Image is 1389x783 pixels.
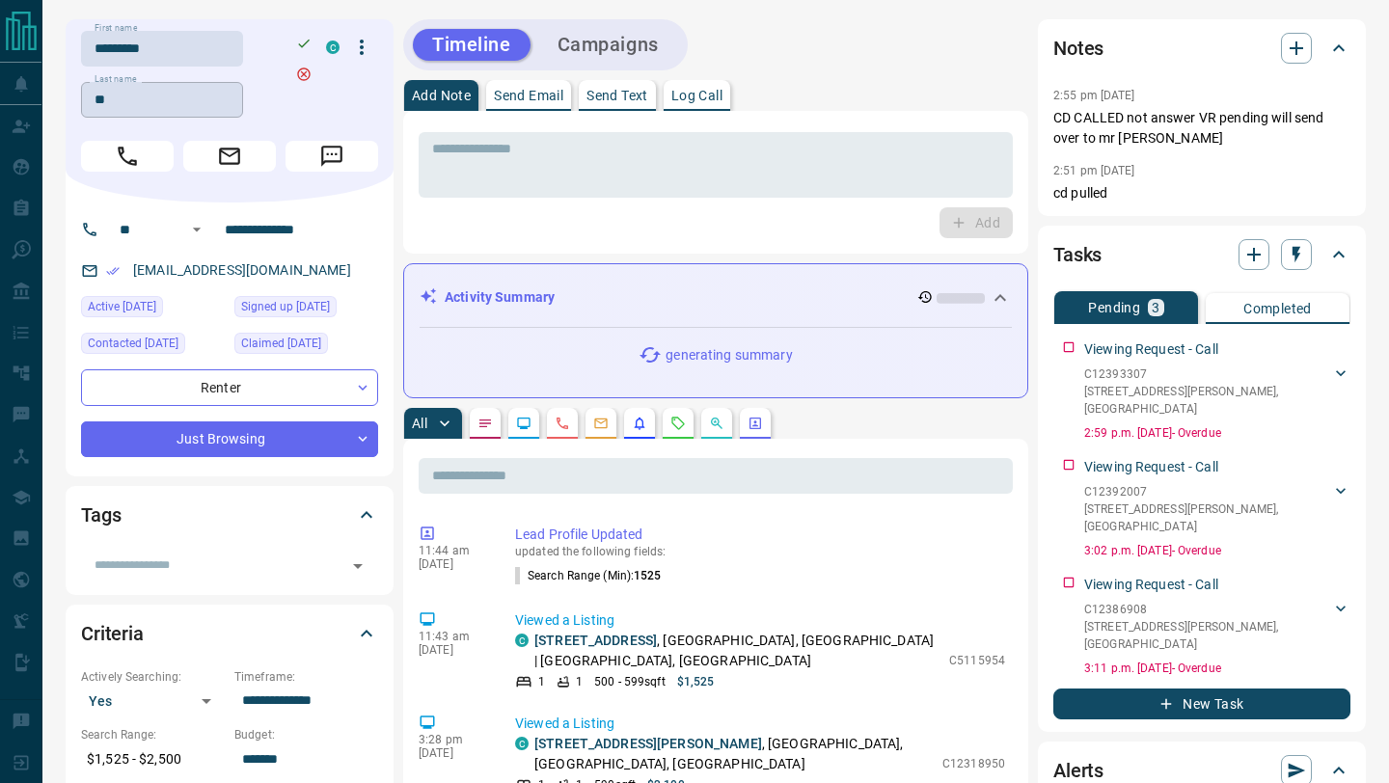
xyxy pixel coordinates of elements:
p: Add Note [412,89,471,102]
button: New Task [1053,688,1350,719]
svg: Emails [593,416,609,431]
p: Viewed a Listing [515,714,1005,734]
a: [STREET_ADDRESS] [534,633,657,648]
svg: Listing Alerts [632,416,647,431]
div: Activity Summary [420,280,1012,315]
span: Signed up [DATE] [241,297,330,316]
p: Search Range (Min) : [515,567,662,584]
a: [EMAIL_ADDRESS][DOMAIN_NAME] [133,262,351,278]
svg: Requests [670,416,686,431]
div: C12393307[STREET_ADDRESS][PERSON_NAME],[GEOGRAPHIC_DATA] [1084,362,1350,421]
p: Activity Summary [445,287,555,308]
svg: Email Verified [106,264,120,278]
p: [STREET_ADDRESS][PERSON_NAME] , [GEOGRAPHIC_DATA] [1084,618,1331,653]
p: Pending [1088,301,1140,314]
p: Lead Profile Updated [515,525,1005,545]
div: Just Browsing [81,421,378,457]
p: 3:28 pm [419,733,486,746]
span: Claimed [DATE] [241,334,321,353]
div: Tags [81,492,378,538]
div: Criteria [81,610,378,657]
div: C12392007[STREET_ADDRESS][PERSON_NAME],[GEOGRAPHIC_DATA] [1084,479,1350,539]
div: Yes [81,686,225,716]
div: C12386908[STREET_ADDRESS][PERSON_NAME],[GEOGRAPHIC_DATA] [1084,597,1350,657]
div: Tasks [1053,231,1350,278]
label: Last name [95,73,137,86]
h2: Notes [1053,33,1103,64]
a: [STREET_ADDRESS][PERSON_NAME] [534,736,762,751]
label: First name [95,22,137,35]
p: [STREET_ADDRESS][PERSON_NAME] , [GEOGRAPHIC_DATA] [1084,500,1331,535]
p: Viewed a Listing [515,610,1005,631]
svg: Agent Actions [748,416,763,431]
p: 2:59 p.m. [DATE] - Overdue [1084,424,1350,442]
span: Message [286,141,378,172]
div: condos.ca [326,40,340,54]
p: 1 [538,673,545,690]
p: [STREET_ADDRESS][PERSON_NAME] , [GEOGRAPHIC_DATA] [1084,383,1331,418]
button: Open [344,553,371,580]
p: Viewing Request - Call [1084,575,1218,595]
div: condos.ca [515,634,529,647]
div: Mon Sep 15 2025 [81,296,225,323]
h2: Tasks [1053,239,1102,270]
div: Fri Sep 12 2025 [234,333,378,360]
p: CD CALLED not answer VR pending will send over to mr [PERSON_NAME] [1053,108,1350,148]
p: 3:02 p.m. [DATE] - Overdue [1084,542,1350,559]
p: updated the following fields: [515,545,1005,558]
p: , [GEOGRAPHIC_DATA], [GEOGRAPHIC_DATA] | [GEOGRAPHIC_DATA], [GEOGRAPHIC_DATA] [534,631,940,671]
p: $1,525 [677,673,715,690]
button: Timeline [413,29,531,61]
p: generating summary [666,345,792,365]
span: 1525 [634,569,661,582]
p: C5115954 [949,652,1005,669]
div: Thu Sep 11 2025 [234,296,378,323]
p: [DATE] [419,746,486,760]
span: Email [183,141,276,172]
p: Viewing Request - Call [1084,339,1218,360]
span: Call [81,141,174,172]
p: 500 - 599 sqft [594,673,665,690]
p: Actively Searching: [81,668,225,686]
p: 2:55 pm [DATE] [1053,89,1135,102]
p: Viewing Request - Call [1084,457,1218,477]
p: 3 [1152,301,1159,314]
button: Open [185,218,208,241]
p: Log Call [671,89,722,102]
div: Renter [81,369,378,405]
p: 1 [576,673,583,690]
p: 11:44 am [419,544,486,557]
p: 3:11 p.m. [DATE] - Overdue [1084,660,1350,677]
svg: Notes [477,416,493,431]
p: [DATE] [419,643,486,657]
svg: Calls [555,416,570,431]
p: cd pulled [1053,183,1350,203]
p: , [GEOGRAPHIC_DATA], [GEOGRAPHIC_DATA], [GEOGRAPHIC_DATA] [534,734,933,774]
p: Completed [1243,302,1312,315]
p: Budget: [234,726,378,743]
p: Search Range: [81,726,225,743]
p: C12318950 [942,755,1005,772]
svg: Opportunities [709,416,724,431]
p: 2:51 pm [DATE] [1053,164,1135,177]
p: Timeframe: [234,668,378,686]
p: Send Text [586,89,648,102]
span: Active [DATE] [88,297,156,316]
div: Thu Sep 11 2025 [81,333,225,360]
p: C12386908 [1084,601,1331,618]
p: $1,525 - $2,500 [81,743,225,775]
div: Notes [1053,25,1350,71]
button: Campaigns [538,29,678,61]
h2: Criteria [81,618,144,649]
p: [DATE] [419,557,486,571]
span: Contacted [DATE] [88,334,178,353]
h2: Tags [81,499,121,530]
p: All [412,417,427,430]
p: C12392007 [1084,483,1331,500]
svg: Lead Browsing Activity [516,416,531,431]
p: Send Email [494,89,563,102]
p: C12393307 [1084,365,1331,383]
div: condos.ca [515,737,529,750]
p: 11:43 am [419,630,486,643]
